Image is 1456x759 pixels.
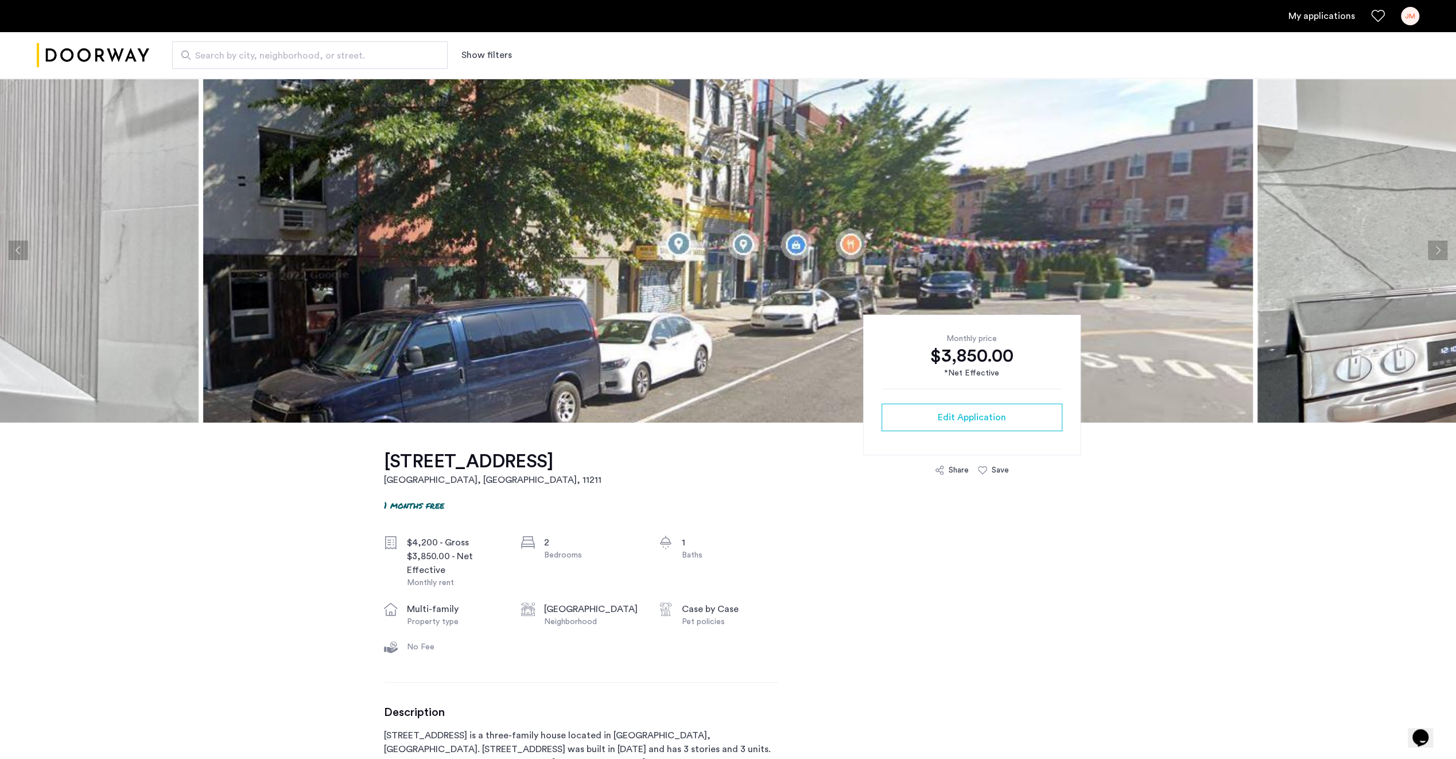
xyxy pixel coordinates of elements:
div: [GEOGRAPHIC_DATA] [544,602,640,616]
input: Apartment Search [172,41,448,69]
div: $4,200 - Gross [407,536,503,549]
div: Case by Case [682,602,778,616]
div: 2 [544,536,640,549]
button: Next apartment [1428,241,1447,260]
div: Property type [407,616,503,628]
div: $3,850.00 [882,344,1062,367]
div: Share [949,464,969,476]
div: multi-family [407,602,503,616]
p: 1 months free [384,498,444,512]
div: Pet policies [682,616,778,628]
div: 1 [682,536,778,549]
div: $3,850.00 - Net Effective [407,549,503,577]
div: Bedrooms [544,549,640,561]
span: Search by city, neighborhood, or street. [195,49,416,63]
div: No Fee [407,641,503,653]
a: My application [1288,9,1355,23]
div: Save [992,464,1009,476]
div: Baths [682,549,778,561]
a: Cazamio logo [37,34,149,77]
h3: Description [384,706,778,719]
div: *Net Effective [882,367,1062,379]
span: Edit Application [938,411,1006,424]
a: [STREET_ADDRESS][GEOGRAPHIC_DATA], [GEOGRAPHIC_DATA], 11211 [384,450,601,487]
img: apartment [203,78,1253,423]
iframe: chat widget [1408,713,1445,748]
img: logo [37,34,149,77]
button: Show or hide filters [461,48,512,62]
div: Monthly rent [407,577,503,588]
h1: [STREET_ADDRESS] [384,450,601,473]
div: JM [1401,7,1419,25]
h2: [GEOGRAPHIC_DATA], [GEOGRAPHIC_DATA] , 11211 [384,473,601,487]
a: Favorites [1371,9,1385,23]
div: Neighborhood [544,616,640,628]
div: Monthly price [882,333,1062,344]
button: Previous apartment [9,241,28,260]
button: button [882,404,1062,431]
